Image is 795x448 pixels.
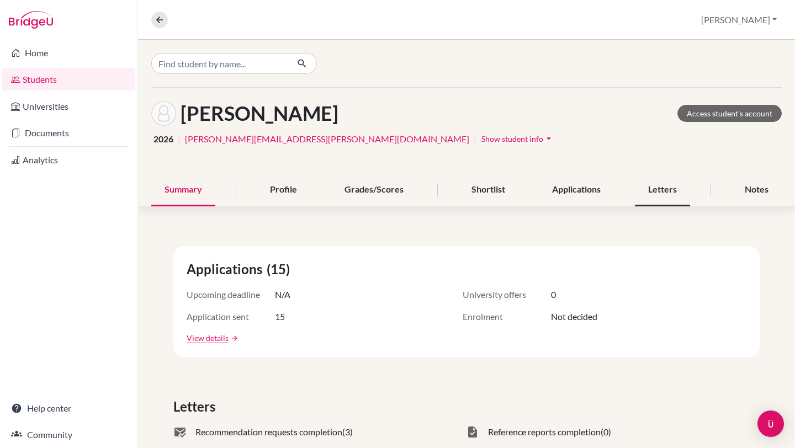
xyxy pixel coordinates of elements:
a: Community [2,424,135,446]
input: Find student by name... [151,53,288,74]
span: 0 [551,288,556,301]
span: Applications [187,259,267,279]
span: N/A [275,288,290,301]
a: arrow_forward [229,334,239,342]
span: Letters [173,397,220,417]
a: [PERSON_NAME][EMAIL_ADDRESS][PERSON_NAME][DOMAIN_NAME] [185,132,469,146]
a: Help center [2,397,135,419]
button: Show student infoarrow_drop_down [481,130,555,147]
div: Notes [732,174,782,206]
span: (0) [601,425,611,439]
h1: [PERSON_NAME] [181,102,338,125]
div: Letters [635,174,690,206]
span: Recommendation requests completion [195,425,342,439]
span: Reference reports completion [488,425,601,439]
div: Shortlist [458,174,518,206]
div: Profile [257,174,310,206]
img: Bridge-U [9,11,53,29]
span: 2026 [153,132,173,146]
a: Home [2,42,135,64]
span: 15 [275,310,285,323]
div: Open Intercom Messenger [757,410,784,437]
a: Analytics [2,149,135,171]
span: | [178,132,181,146]
a: Access student's account [677,105,782,122]
span: Application sent [187,310,275,323]
div: Summary [151,174,215,206]
div: Grades/Scores [331,174,417,206]
span: task [466,425,479,439]
span: University offers [463,288,551,301]
img: Marvin Tróchez's avatar [151,101,176,126]
span: Show student info [481,134,543,143]
a: Universities [2,95,135,118]
span: Upcoming deadline [187,288,275,301]
span: Not decided [551,310,597,323]
a: View details [187,332,229,344]
span: (15) [267,259,294,279]
span: | [474,132,476,146]
span: Enrolment [463,310,551,323]
a: Students [2,68,135,90]
button: [PERSON_NAME] [696,9,782,30]
span: mark_email_read [173,425,187,439]
div: Applications [539,174,614,206]
span: (3) [342,425,353,439]
a: Documents [2,122,135,144]
i: arrow_drop_down [543,133,554,144]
